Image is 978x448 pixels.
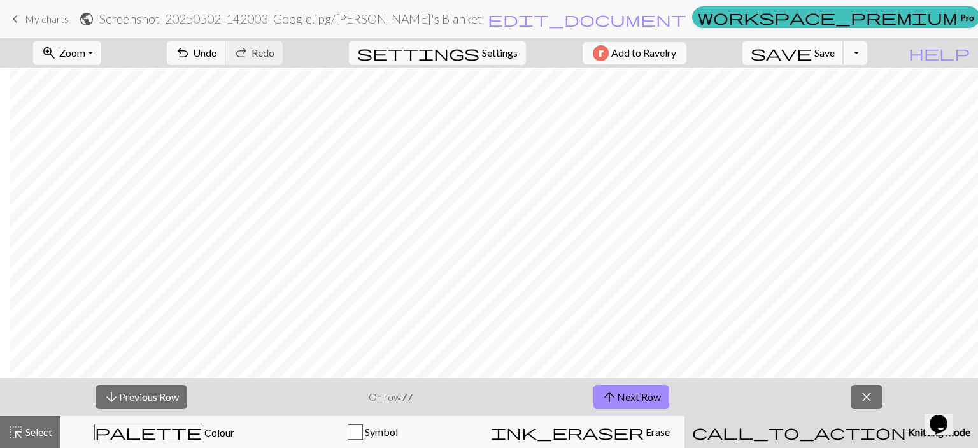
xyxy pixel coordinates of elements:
span: keyboard_arrow_left [8,10,23,28]
iframe: chat widget [925,397,965,435]
button: Add to Ravelry [583,42,686,64]
h2: Screenshot_20250502_142003_Google.jpg / [PERSON_NAME]'s Blanket [99,11,482,26]
span: Settings [482,45,518,61]
span: arrow_downward [104,388,119,406]
button: Previous Row [96,385,187,409]
button: Next Row [593,385,669,409]
span: Symbol [363,426,398,438]
span: zoom_in [41,44,57,62]
span: settings [357,44,479,62]
span: Erase [644,426,670,438]
span: Select [24,426,52,438]
span: Undo [193,47,217,59]
button: Colour [60,416,269,448]
button: Symbol [269,416,477,448]
span: call_to_action [692,423,906,441]
span: Colour [202,426,234,438]
span: palette [95,423,202,441]
span: ink_eraser [491,423,644,441]
button: SettingsSettings [349,41,526,65]
span: arrow_upward [602,388,617,406]
span: highlight_alt [8,423,24,441]
span: Knitting mode [906,426,970,438]
button: Save [742,41,844,65]
i: Settings [357,45,479,61]
strong: 77 [401,391,413,403]
img: Ravelry [593,45,609,61]
button: Zoom [33,41,101,65]
span: workspace_premium [698,8,958,26]
p: On row [369,389,413,405]
span: save [751,44,812,62]
span: public [79,10,94,28]
span: Add to Ravelry [611,45,676,61]
span: help [909,44,970,62]
button: Knitting mode [684,416,978,448]
span: Save [814,47,835,59]
span: undo [175,44,190,62]
a: My charts [8,8,69,30]
button: Undo [167,41,226,65]
button: Erase [476,416,684,448]
span: Zoom [59,47,85,59]
span: edit_document [488,10,686,28]
span: close [859,388,874,406]
span: My charts [25,13,69,25]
